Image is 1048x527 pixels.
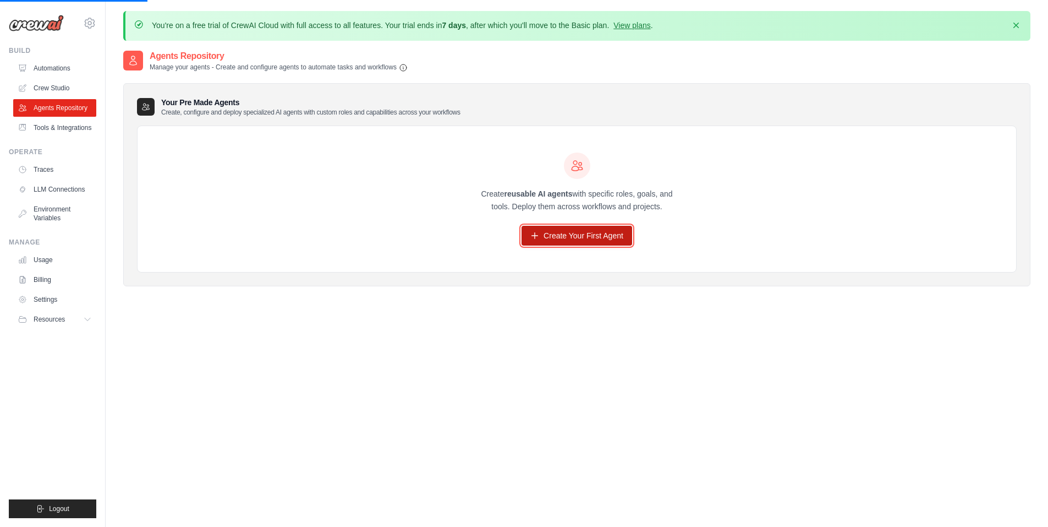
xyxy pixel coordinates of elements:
[150,50,408,63] h2: Agents Repository
[471,188,683,213] p: Create with specific roles, goals, and tools. Deploy them across workflows and projects.
[9,499,96,518] button: Logout
[161,108,460,117] p: Create, configure and deploy specialized AI agents with custom roles and capabilities across your...
[13,200,96,227] a: Environment Variables
[13,161,96,178] a: Traces
[49,504,69,513] span: Logout
[161,97,460,117] h3: Your Pre Made Agents
[613,21,650,30] a: View plans
[522,226,632,246] a: Create Your First Agent
[504,189,572,198] strong: reusable AI agents
[9,238,96,247] div: Manage
[13,181,96,198] a: LLM Connections
[9,46,96,55] div: Build
[34,315,65,324] span: Resources
[9,15,64,31] img: Logo
[442,21,466,30] strong: 7 days
[13,119,96,137] a: Tools & Integrations
[13,311,96,328] button: Resources
[13,59,96,77] a: Automations
[150,63,408,72] p: Manage your agents - Create and configure agents to automate tasks and workflows
[13,99,96,117] a: Agents Repository
[13,291,96,308] a: Settings
[9,148,96,156] div: Operate
[13,271,96,289] a: Billing
[13,251,96,269] a: Usage
[13,79,96,97] a: Crew Studio
[152,20,653,31] p: You're on a free trial of CrewAI Cloud with full access to all features. Your trial ends in , aft...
